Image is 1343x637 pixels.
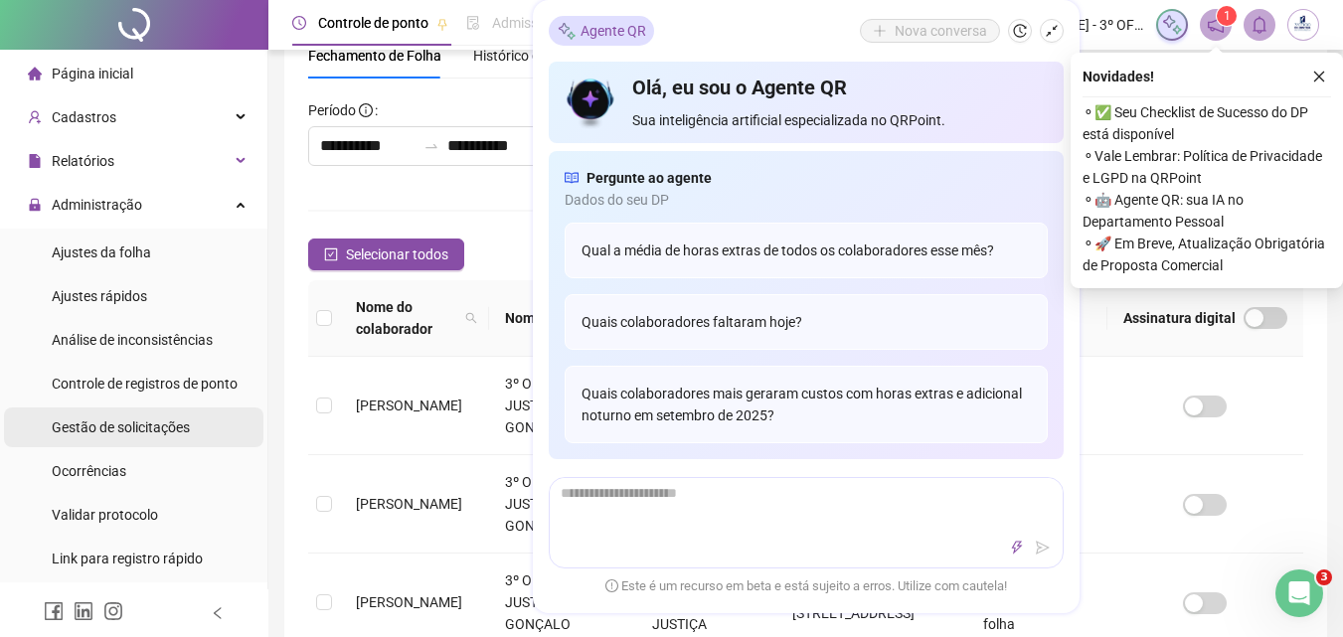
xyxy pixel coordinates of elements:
span: home [28,67,42,80]
span: info-circle [359,103,373,117]
span: file [28,154,42,168]
span: Gestão de solicitações [52,419,190,435]
span: clock-circle [292,16,306,30]
img: sparkle-icon.fc2bf0ac1784a2077858766a79e2daf3.svg [557,21,577,42]
span: exclamation-circle [605,579,618,592]
span: Ajustes rápidos [52,288,147,304]
span: Admissão digital [492,15,594,31]
span: [PERSON_NAME] [356,594,462,610]
span: ⚬ 🚀 Em Breve, Atualização Obrigatória de Proposta Comercial [1083,233,1331,276]
span: Ajustes da folha [52,244,151,260]
button: thunderbolt [1005,537,1029,560]
span: file-done [466,16,480,30]
span: notification [1207,16,1225,34]
span: Cadastros [52,109,116,125]
iframe: Intercom live chat [1275,569,1323,617]
div: Quais colaboradores faltaram hoje? [565,295,1048,351]
span: [PERSON_NAME] [356,398,462,413]
span: Dados do seu DP [565,190,1048,212]
td: 3º OFÍCIO DE JUSTIÇA DE SÃO GONÇALO [489,455,636,554]
span: search [461,292,481,344]
span: linkedin [74,601,93,621]
span: Sua inteligência artificial especializada no QRPoint. [632,110,1047,132]
div: Agente QR [549,17,654,47]
span: to [423,138,439,154]
span: Relatórios [52,153,114,169]
span: history [1013,25,1027,39]
span: check-square [324,247,338,261]
span: Novidades ! [1083,66,1154,87]
span: Administração [52,197,142,213]
span: Selecionar todos [346,243,448,265]
img: sparkle-icon.fc2bf0ac1784a2077858766a79e2daf3.svg [1161,14,1183,36]
button: send [1031,537,1055,560]
img: 79381 [1288,10,1318,40]
span: swap-right [423,138,439,154]
sup: 1 [1217,6,1237,26]
img: icon [565,75,617,132]
span: Controle de registros de ponto [52,376,238,392]
span: 1 [1224,9,1231,23]
span: ⚬ ✅ Seu Checklist de Sucesso do DP está disponível [1083,101,1331,145]
span: thunderbolt [1010,542,1024,556]
span: lock [28,198,42,212]
span: Nome fantasia [505,307,604,329]
span: Este é um recurso em beta e está sujeito a erros. Utilize com cautela! [605,577,1007,597]
span: [PERSON_NAME] [356,496,462,512]
span: pushpin [436,18,448,30]
span: instagram [103,601,123,621]
span: bell [1251,16,1268,34]
span: user-add [28,110,42,124]
span: Histórico de fechamentos [473,48,631,64]
span: shrink [1045,25,1059,39]
span: close [1312,70,1326,83]
div: Quais colaboradores mais geraram custos com horas extras e adicional noturno em setembro de 2025? [565,367,1048,444]
span: Nome do colaborador [356,296,457,340]
span: ⚬ Vale Lembrar: Política de Privacidade e LGPD na QRPoint [1083,145,1331,189]
button: Nova conversa [860,20,1000,44]
td: 3º OFÍCIO DE JUSTIÇA DE SÃO GONÇALO [489,357,636,455]
span: read [565,168,579,190]
span: Assinatura digital [1123,307,1236,329]
h4: Olá, eu sou o Agente QR [632,75,1047,102]
span: ⚬ 🤖 Agente QR: sua IA no Departamento Pessoal [1083,189,1331,233]
span: Período [308,102,356,118]
button: Selecionar todos [308,239,464,270]
span: Fechamento de Folha [308,48,441,64]
div: Qual a média de horas extras de todos os colaboradores esse mês? [565,224,1048,279]
span: Link para registro rápido [52,551,203,566]
span: Página inicial [52,66,133,81]
span: facebook [44,601,64,621]
span: search [465,312,477,324]
span: Análise de inconsistências [52,332,213,348]
span: left [211,606,225,620]
span: Ocorrências [52,463,126,479]
span: Validar protocolo [52,507,158,523]
span: Pergunte ao agente [587,168,712,190]
span: Controle de ponto [318,15,428,31]
span: 3 [1316,569,1332,585]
